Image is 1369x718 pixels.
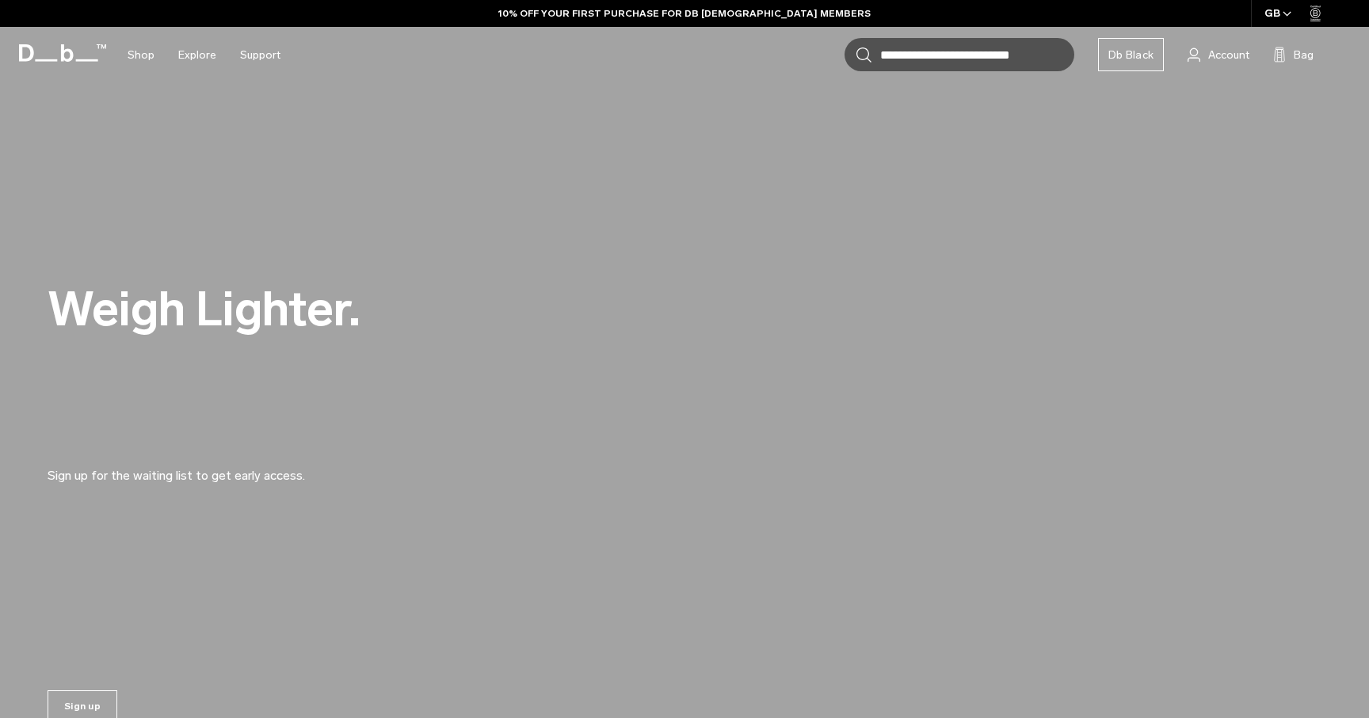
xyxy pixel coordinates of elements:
a: 10% OFF YOUR FIRST PURCHASE FOR DB [DEMOGRAPHIC_DATA] MEMBERS [498,6,871,21]
h2: Weigh Lighter. [48,285,761,333]
nav: Main Navigation [116,27,292,83]
span: Account [1208,47,1249,63]
a: Db Black [1098,38,1164,71]
p: Sign up for the waiting list to get early access. [48,447,428,485]
span: Bag [1294,47,1314,63]
button: Bag [1273,45,1314,64]
a: Shop [128,27,154,83]
a: Account [1188,45,1249,64]
a: Support [240,27,280,83]
a: Explore [178,27,216,83]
